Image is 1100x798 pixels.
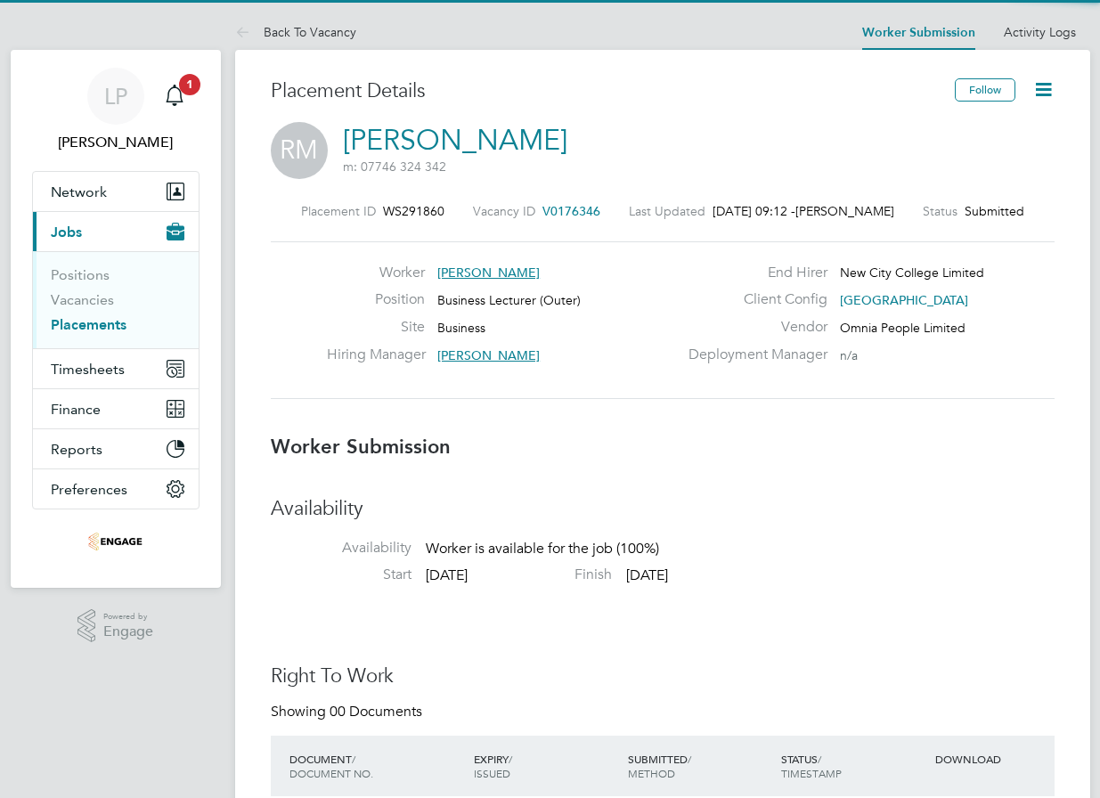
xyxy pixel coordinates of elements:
label: Availability [271,539,411,558]
span: RM [271,122,328,179]
label: Finish [471,566,612,584]
label: End Hirer [678,264,827,282]
button: Preferences [33,469,199,509]
div: STATUS [777,743,931,789]
label: Status [923,203,957,219]
span: DOCUMENT NO. [289,766,373,780]
span: Timesheets [51,361,125,378]
span: Omnia People Limited [840,320,966,336]
div: SUBMITTED [623,743,778,789]
div: DOWNLOAD [931,743,1054,775]
label: Hiring Manager [327,346,425,364]
a: [PERSON_NAME] [343,123,567,158]
span: ISSUED [474,766,510,780]
label: Position [327,290,425,309]
div: EXPIRY [469,743,623,789]
div: Showing [271,703,426,721]
button: Jobs [33,212,199,251]
label: Vacancy ID [473,203,535,219]
button: Timesheets [33,349,199,388]
span: Finance [51,401,101,418]
a: Positions [51,266,110,283]
span: / [818,752,821,766]
span: [DATE] 09:12 - [713,203,795,219]
span: Business Lecturer (Outer) [437,292,581,308]
span: New City College Limited [840,265,984,281]
div: DOCUMENT [285,743,469,789]
button: Network [33,172,199,211]
label: Client Config [678,290,827,309]
h3: Placement Details [271,78,941,104]
span: [PERSON_NAME] [437,265,540,281]
button: Follow [955,78,1015,102]
span: [PERSON_NAME] [437,347,540,363]
span: Network [51,183,107,200]
a: LP[PERSON_NAME] [32,68,200,153]
b: Worker Submission [271,435,451,459]
button: Reports [33,429,199,468]
span: V0176346 [542,203,600,219]
span: [GEOGRAPHIC_DATA] [840,292,968,308]
span: METHOD [628,766,675,780]
span: Submitted [965,203,1024,219]
span: Lowenna Pollard [32,132,200,153]
h3: Availability [271,496,1055,522]
nav: Main navigation [11,50,221,588]
a: Vacancies [51,291,114,308]
a: 1 [157,68,192,125]
span: m: 07746 324 342 [343,159,446,175]
h3: Right To Work [271,664,1055,689]
div: Jobs [33,251,199,348]
span: / [688,752,691,766]
a: Back To Vacancy [235,24,356,40]
a: Go to home page [32,527,200,556]
label: Start [271,566,411,584]
span: TIMESTAMP [781,766,842,780]
button: Finance [33,389,199,428]
span: Worker is available for the job (100%) [426,540,659,558]
label: Site [327,318,425,337]
span: [DATE] [426,566,468,584]
span: n/a [840,347,858,363]
span: / [509,752,512,766]
a: Powered byEngage [77,609,153,643]
a: Activity Logs [1004,24,1076,40]
label: Vendor [678,318,827,337]
span: Preferences [51,481,127,498]
span: / [352,752,355,766]
a: Placements [51,316,126,333]
span: LP [104,85,127,108]
span: Jobs [51,224,82,240]
label: Worker [327,264,425,282]
span: WS291860 [383,203,444,219]
label: Last Updated [629,203,705,219]
span: 00 Documents [330,703,422,721]
a: Worker Submission [862,25,975,40]
label: Placement ID [301,203,376,219]
span: Engage [103,624,153,639]
span: [DATE] [626,566,668,584]
span: Business [437,320,485,336]
span: Powered by [103,609,153,624]
span: Reports [51,441,102,458]
span: [PERSON_NAME] [795,203,894,219]
span: 1 [179,74,200,95]
img: omniapeople-logo-retina.png [88,527,142,556]
label: Deployment Manager [678,346,827,364]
